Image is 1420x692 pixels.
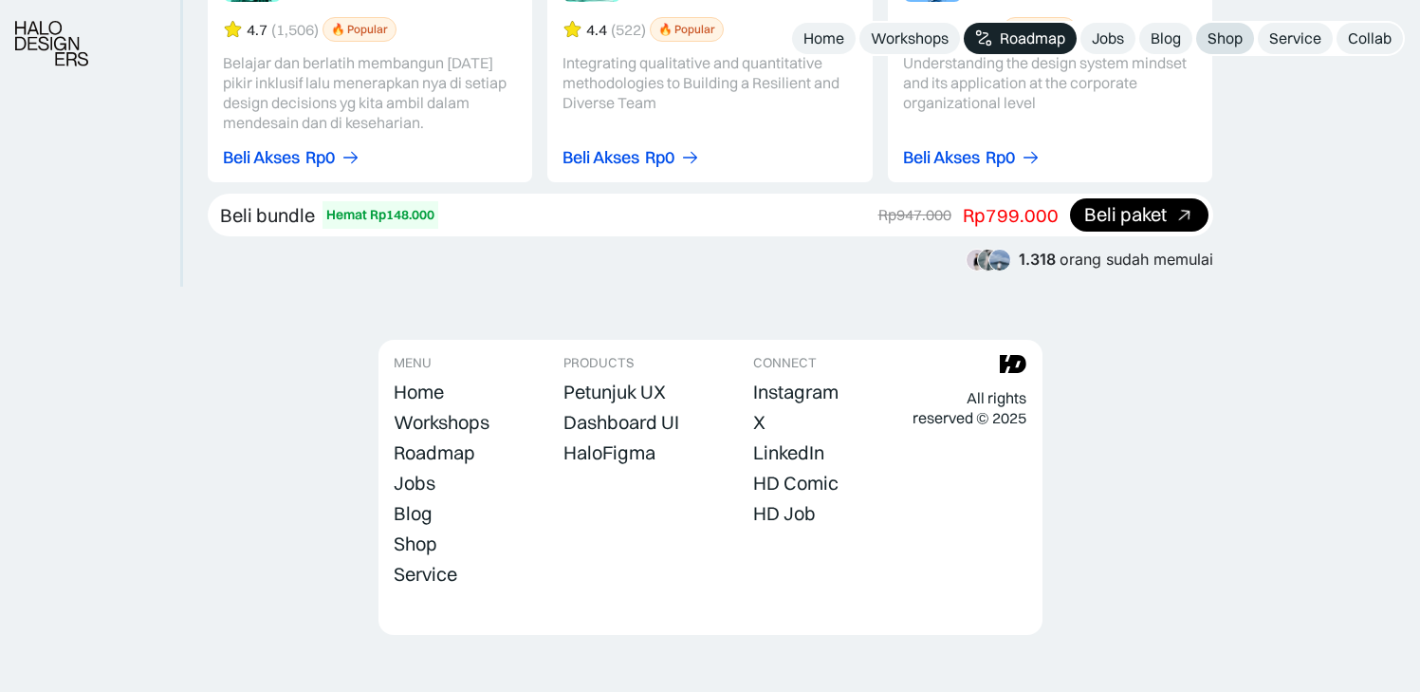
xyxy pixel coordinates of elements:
[563,381,666,403] div: Petunjuk UX
[394,409,489,436] a: Workshops
[753,440,824,466] a: LinkedIn
[223,148,360,168] a: Beli AksesRp0
[913,388,1026,428] div: All rights reserved © 2025
[563,379,666,405] a: Petunjuk UX
[394,355,432,371] div: MENU
[1269,28,1321,48] div: Service
[1337,23,1403,54] a: Collab
[208,194,1213,236] a: Beli bundleHemat Rp148.000Rp947.000Rp799.000Beli paket
[1019,251,1213,269] div: orang sudah memulai
[964,23,1077,54] a: Roadmap
[878,205,951,225] div: Rp947.000
[394,379,444,405] a: Home
[1092,28,1124,48] div: Jobs
[563,441,655,464] div: HaloFigma
[1208,28,1243,48] div: Shop
[753,379,839,405] a: Instagram
[792,23,856,54] a: Home
[1084,205,1167,225] div: Beli paket
[562,148,639,168] div: Beli Akses
[305,148,335,168] div: Rp0
[394,381,444,403] div: Home
[753,470,839,496] a: HD Comic
[394,563,457,586] div: Service
[1019,250,1056,269] span: 1.318
[753,409,765,436] a: X
[645,148,674,168] div: Rp0
[394,411,489,434] div: Workshops
[394,531,437,557] a: Shop
[394,533,437,555] div: Shop
[753,411,765,434] div: X
[563,411,679,434] div: Dashboard UI
[326,205,434,225] div: Hemat Rp148.000
[803,28,844,48] div: Home
[753,472,839,495] div: HD Comic
[394,440,475,466] a: Roadmap
[1348,28,1392,48] div: Collab
[394,561,457,588] a: Service
[871,28,949,48] div: Workshops
[753,441,824,464] div: LinkedIn
[859,23,960,54] a: Workshops
[563,440,655,466] a: HaloFigma
[394,470,435,496] a: Jobs
[903,148,980,168] div: Beli Akses
[394,472,435,495] div: Jobs
[1080,23,1135,54] a: Jobs
[753,500,816,527] a: HD Job
[1258,23,1333,54] a: Service
[1000,28,1065,48] div: Roadmap
[220,203,315,228] div: Beli bundle
[753,355,817,371] div: CONNECT
[394,441,475,464] div: Roadmap
[563,355,634,371] div: PRODUCTS
[563,409,679,436] a: Dashboard UI
[963,203,1059,228] div: Rp799.000
[1151,28,1181,48] div: Blog
[753,381,839,403] div: Instagram
[394,502,433,525] div: Blog
[223,148,300,168] div: Beli Akses
[986,148,1015,168] div: Rp0
[903,148,1041,168] a: Beli AksesRp0
[753,502,816,525] div: HD Job
[1196,23,1254,54] a: Shop
[562,148,700,168] a: Beli AksesRp0
[394,500,433,527] a: Blog
[1139,23,1192,54] a: Blog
